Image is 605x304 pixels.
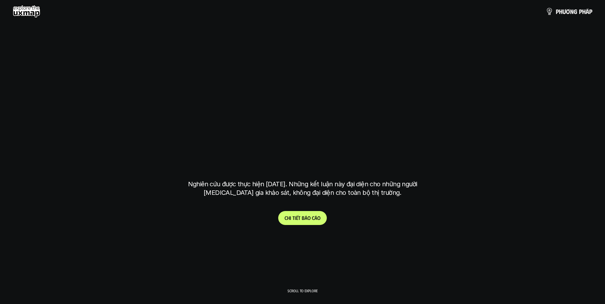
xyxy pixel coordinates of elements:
[296,215,298,221] span: ế
[574,8,577,15] span: g
[292,215,295,221] span: t
[562,8,566,15] span: ư
[582,8,586,15] span: h
[556,8,559,15] span: p
[187,89,419,116] h1: phạm vi công việc của
[287,288,318,293] p: Scroll to explore
[298,215,300,221] span: t
[312,215,314,221] span: c
[278,211,327,225] a: Chitiếtbáocáo
[285,215,287,221] span: C
[570,8,574,15] span: n
[314,215,317,221] span: á
[589,8,592,15] span: p
[295,215,296,221] span: i
[184,180,422,197] p: Nghiên cứu được thực hiện [DATE]. Những kết luận này đại diện cho những người [MEDICAL_DATA] gia ...
[566,8,570,15] span: ơ
[305,215,307,221] span: á
[307,215,311,221] span: o
[546,5,592,18] a: phươngpháp
[317,215,320,221] span: o
[290,215,291,221] span: i
[287,215,290,221] span: h
[579,8,582,15] span: p
[559,8,562,15] span: h
[302,215,305,221] span: b
[281,74,329,81] h6: Kết quả nghiên cứu
[189,139,416,166] h1: tại [GEOGRAPHIC_DATA]
[586,8,589,15] span: á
